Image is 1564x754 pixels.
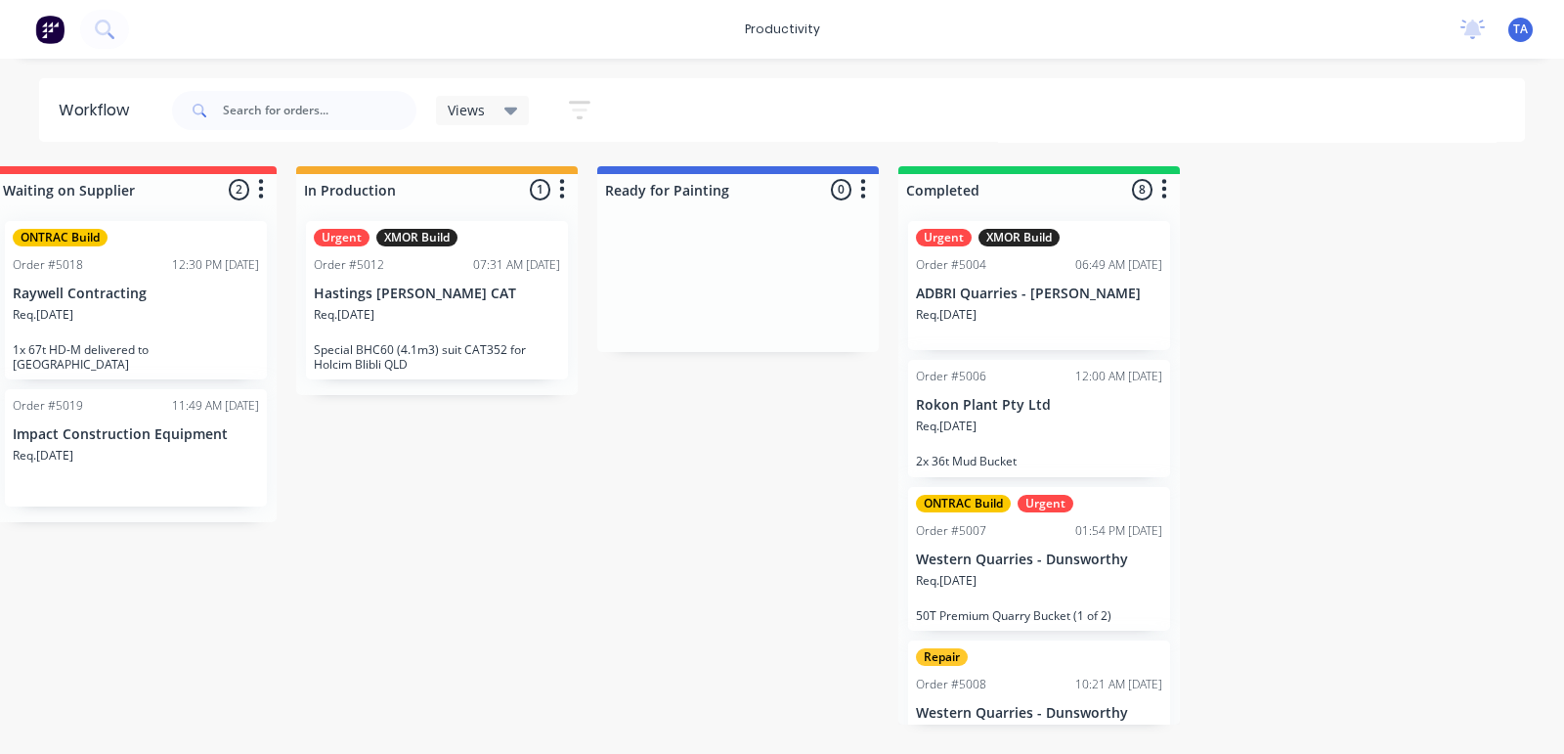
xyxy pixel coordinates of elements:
[314,306,374,324] p: Req. [DATE]
[916,229,972,246] div: Urgent
[172,397,259,415] div: 11:49 AM [DATE]
[908,221,1170,350] div: UrgentXMOR BuildOrder #500406:49 AM [DATE]ADBRI Quarries - [PERSON_NAME]Req.[DATE]
[172,256,259,274] div: 12:30 PM [DATE]
[1018,495,1073,512] div: Urgent
[916,306,977,324] p: Req. [DATE]
[916,286,1162,302] p: ADBRI Quarries - [PERSON_NAME]
[916,705,1162,722] p: Western Quarries - Dunsworthy
[916,495,1011,512] div: ONTRAC Build
[223,91,416,130] input: Search for orders...
[978,229,1060,246] div: XMOR Build
[916,397,1162,414] p: Rokon Plant Pty Ltd
[314,342,560,372] p: Special BHC60 (4.1m3) suit CAT352 for Holcim Blibli QLD
[916,572,977,590] p: Req. [DATE]
[916,648,968,666] div: Repair
[13,286,259,302] p: Raywell Contracting
[13,342,259,372] p: 1x 67t HD-M delivered to [GEOGRAPHIC_DATA]
[916,256,986,274] div: Order #5004
[908,487,1170,631] div: ONTRAC BuildUrgentOrder #500701:54 PM [DATE]Western Quarries - DunsworthyReq.[DATE]50T Premium Qu...
[5,389,267,507] div: Order #501911:49 AM [DATE]Impact Construction EquipmentReq.[DATE]
[314,286,560,302] p: Hastings [PERSON_NAME] CAT
[13,397,83,415] div: Order #5019
[13,447,73,465] p: Req. [DATE]
[1075,522,1162,540] div: 01:54 PM [DATE]
[35,15,65,44] img: Factory
[916,676,986,693] div: Order #5008
[1075,676,1162,693] div: 10:21 AM [DATE]
[735,15,830,44] div: productivity
[314,229,369,246] div: Urgent
[916,418,977,435] p: Req. [DATE]
[916,552,1162,568] p: Western Quarries - Dunsworthy
[13,229,108,246] div: ONTRAC Build
[1075,256,1162,274] div: 06:49 AM [DATE]
[13,306,73,324] p: Req. [DATE]
[1513,21,1528,38] span: TA
[376,229,457,246] div: XMOR Build
[314,256,384,274] div: Order #5012
[13,256,83,274] div: Order #5018
[473,256,560,274] div: 07:31 AM [DATE]
[916,608,1162,623] p: 50T Premium Quarry Bucket (1 of 2)
[908,360,1170,477] div: Order #500612:00 AM [DATE]Rokon Plant Pty LtdReq.[DATE]2x 36t Mud Bucket
[59,99,139,122] div: Workflow
[916,368,986,385] div: Order #5006
[448,100,485,120] span: Views
[916,454,1162,468] p: 2x 36t Mud Bucket
[1075,368,1162,385] div: 12:00 AM [DATE]
[5,221,267,379] div: ONTRAC BuildOrder #501812:30 PM [DATE]Raywell ContractingReq.[DATE]1x 67t HD-M delivered to [GEOG...
[916,522,986,540] div: Order #5007
[13,426,259,443] p: Impact Construction Equipment
[306,221,568,379] div: UrgentXMOR BuildOrder #501207:31 AM [DATE]Hastings [PERSON_NAME] CATReq.[DATE]Special BHC60 (4.1m...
